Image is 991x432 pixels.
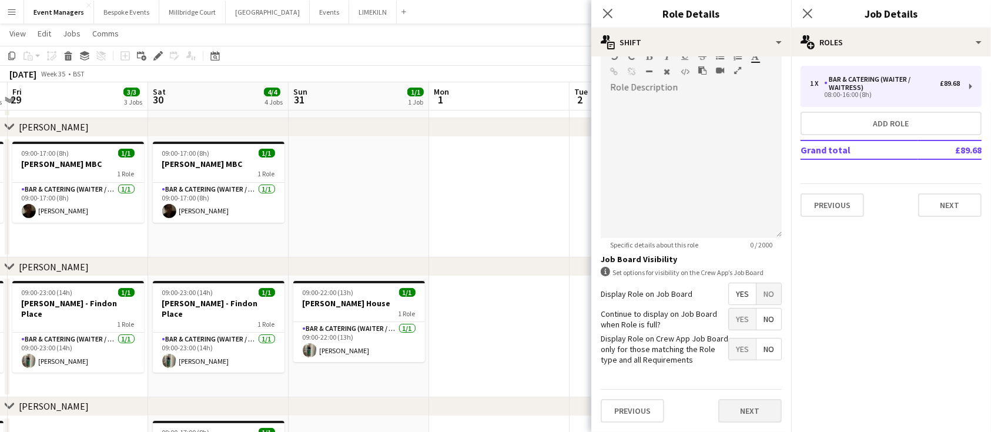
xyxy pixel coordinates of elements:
h3: [PERSON_NAME] House [293,298,425,309]
span: Yes [729,339,756,360]
a: View [5,26,31,41]
button: Italic [663,52,671,61]
span: Yes [729,283,756,304]
span: Yes [729,309,756,330]
button: Bold [645,52,654,61]
div: BST [73,69,85,78]
button: Millbridge Court [159,1,226,24]
button: Event Managers [24,1,94,24]
button: Paste as plain text [698,66,707,75]
button: Next [918,193,982,217]
div: Roles [791,28,991,56]
button: Previous [601,399,664,423]
a: Jobs [58,26,85,41]
app-job-card: 09:00-17:00 (8h)1/1[PERSON_NAME] MBC1 RoleBar & Catering (Waiter / waitress)1/109:00-17:00 (8h)[P... [12,142,144,223]
h3: [PERSON_NAME] MBC [12,159,144,169]
span: 4/4 [264,88,280,96]
span: Mon [434,86,449,97]
app-card-role: Bar & Catering (Waiter / waitress)1/109:00-17:00 (8h)[PERSON_NAME] [153,183,284,223]
span: 1/1 [259,149,275,158]
div: Bar & Catering (Waiter / waitress) [824,75,940,92]
div: [PERSON_NAME] [19,261,89,273]
app-job-card: 09:00-23:00 (14h)1/1[PERSON_NAME] - Findon Place1 RoleBar & Catering (Waiter / waitress)1/109:00-... [153,281,284,373]
button: Undo [610,52,618,61]
span: 2 [572,93,588,106]
button: Strikethrough [698,52,707,61]
app-job-card: 09:00-23:00 (14h)1/1[PERSON_NAME] - Findon Place1 RoleBar & Catering (Waiter / waitress)1/109:00-... [12,281,144,373]
span: Comms [92,28,119,39]
span: No [756,309,781,330]
span: 1 Role [258,169,275,178]
span: 30 [151,93,166,106]
app-job-card: 09:00-22:00 (13h)1/1[PERSON_NAME] House1 RoleBar & Catering (Waiter / waitress)1/109:00-22:00 (13... [293,281,425,362]
span: Fri [12,86,22,97]
h3: [PERSON_NAME] - Findon Place [153,298,284,319]
button: Previous [801,193,864,217]
div: 3 Jobs [124,98,142,106]
span: 1/1 [407,88,424,96]
button: LIMEKILN [349,1,397,24]
button: Bespoke Events [94,1,159,24]
h3: Job Details [791,6,991,21]
button: Horizontal Line [645,67,654,76]
div: [PERSON_NAME] [19,400,89,412]
span: No [756,283,781,304]
h3: Job Board Visibility [601,254,782,264]
label: Display Role on Crew App Job Board only for those matching the Role type and all Requirements [601,333,728,366]
span: 1/1 [399,288,416,297]
span: Sun [293,86,307,97]
td: £89.68 [918,140,982,159]
button: HTML Code [681,67,689,76]
td: Grand total [801,140,918,159]
a: Comms [88,26,123,41]
h3: [PERSON_NAME] - Findon Place [12,298,144,319]
span: 29 [11,93,22,106]
div: 08:00-16:00 (8h) [810,92,960,98]
span: 09:00-22:00 (13h) [303,288,354,297]
button: Unordered List [716,52,724,61]
button: Redo [628,52,636,61]
span: 0 / 2000 [741,240,782,249]
label: Continue to display on Job Board when Role is full? [601,309,728,330]
button: [GEOGRAPHIC_DATA] [226,1,310,24]
span: 09:00-17:00 (8h) [22,149,69,158]
div: 4 Jobs [265,98,283,106]
span: Edit [38,28,51,39]
span: 1/1 [118,149,135,158]
div: Set options for visibility on the Crew App’s Job Board [601,267,782,278]
button: Add role [801,112,982,135]
span: 09:00-17:00 (8h) [162,149,210,158]
span: 31 [292,93,307,106]
app-card-role: Bar & Catering (Waiter / waitress)1/109:00-22:00 (13h)[PERSON_NAME] [293,322,425,362]
button: Clear Formatting [663,67,671,76]
app-card-role: Bar & Catering (Waiter / waitress)1/109:00-23:00 (14h)[PERSON_NAME] [12,333,144,373]
span: Specific details about this role [601,240,708,249]
button: Ordered List [734,52,742,61]
span: 1 [432,93,449,106]
span: 09:00-23:00 (14h) [162,288,213,297]
button: Text Color [751,52,759,61]
span: Sat [153,86,166,97]
span: Week 35 [39,69,68,78]
div: £89.68 [940,79,960,88]
span: 1 Role [118,320,135,329]
span: Tue [574,86,588,97]
app-job-card: 09:00-17:00 (8h)1/1[PERSON_NAME] MBC1 RoleBar & Catering (Waiter / waitress)1/109:00-17:00 (8h)[P... [153,142,284,223]
span: 1 Role [399,309,416,318]
span: No [756,339,781,360]
div: [DATE] [9,68,36,80]
div: 1 Job [408,98,423,106]
span: 1/1 [259,288,275,297]
span: Jobs [63,28,81,39]
div: [PERSON_NAME] [19,121,89,133]
button: Underline [681,52,689,61]
span: View [9,28,26,39]
span: 09:00-23:00 (14h) [22,288,73,297]
button: Insert video [716,66,724,75]
span: 1/1 [118,288,135,297]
